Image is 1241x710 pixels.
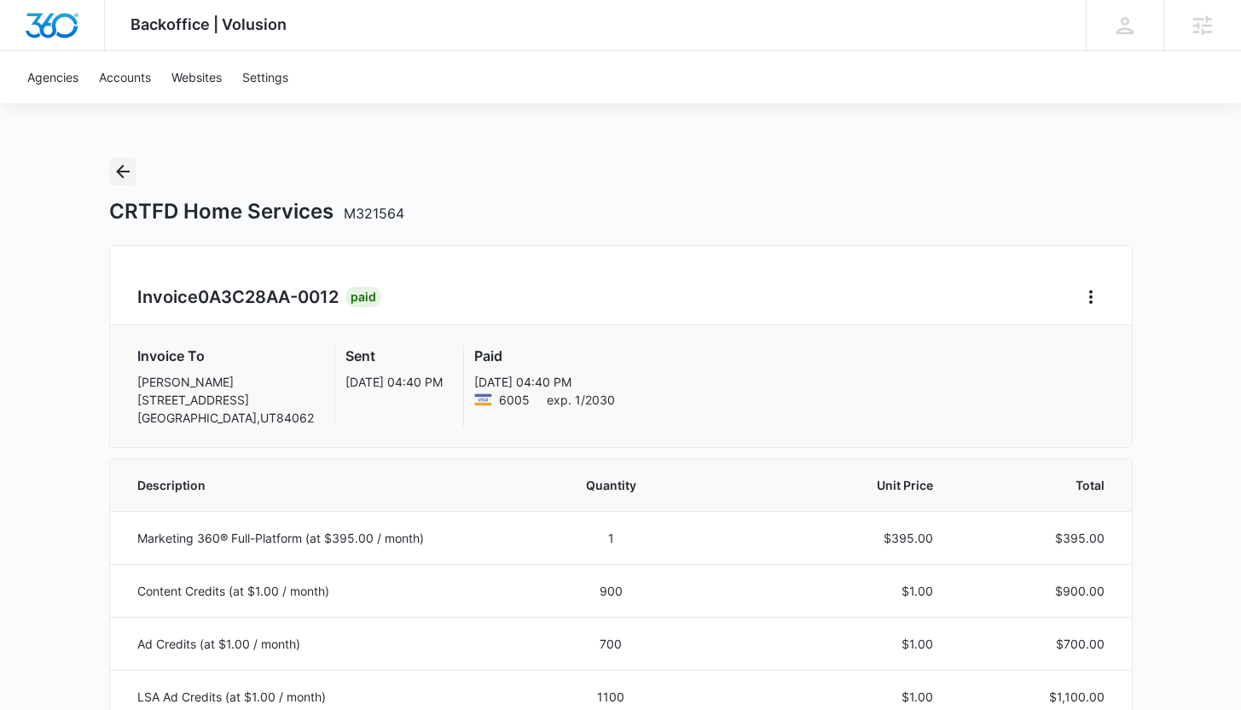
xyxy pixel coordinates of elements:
td: 1 [536,511,686,564]
p: $900.00 [974,582,1104,600]
p: [PERSON_NAME] [STREET_ADDRESS] [GEOGRAPHIC_DATA] , UT 84062 [137,373,314,427]
p: Content Credits (at $1.00 / month) [137,582,516,600]
h3: Sent [345,346,443,366]
h3: Invoice To [137,346,314,366]
span: Backoffice | Volusion [130,15,287,33]
h3: Paid [474,346,615,366]
p: LSA Ad Credits (at $1.00 / month) [137,688,516,706]
p: $395.00 [706,529,934,547]
h1: CRTFD Home Services [109,199,404,224]
td: 900 [536,564,686,617]
p: $1.00 [706,688,934,706]
a: Agencies [17,51,89,103]
button: Home [1077,283,1105,311]
span: 0A3C28AA-0012 [198,287,339,307]
p: $1,100.00 [974,688,1104,706]
p: [DATE] 04:40 PM [474,373,615,391]
span: Description [137,476,516,494]
span: Visa ending with [499,391,530,409]
span: Quantity [557,476,665,494]
p: $395.00 [974,529,1104,547]
p: [DATE] 04:40 PM [345,373,443,391]
button: Back [109,158,136,185]
a: Websites [161,51,232,103]
td: 700 [536,617,686,670]
p: $700.00 [974,635,1104,653]
p: $1.00 [706,582,934,600]
a: Accounts [89,51,161,103]
p: Marketing 360® Full-Platform (at $395.00 / month) [137,529,516,547]
span: exp. 1/2030 [547,391,615,409]
span: Total [974,476,1104,494]
span: M321564 [344,205,404,222]
div: Paid [345,287,381,307]
a: Settings [232,51,299,103]
p: $1.00 [706,635,934,653]
p: Ad Credits (at $1.00 / month) [137,635,516,653]
h2: Invoice [137,284,345,310]
span: Unit Price [706,476,934,494]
